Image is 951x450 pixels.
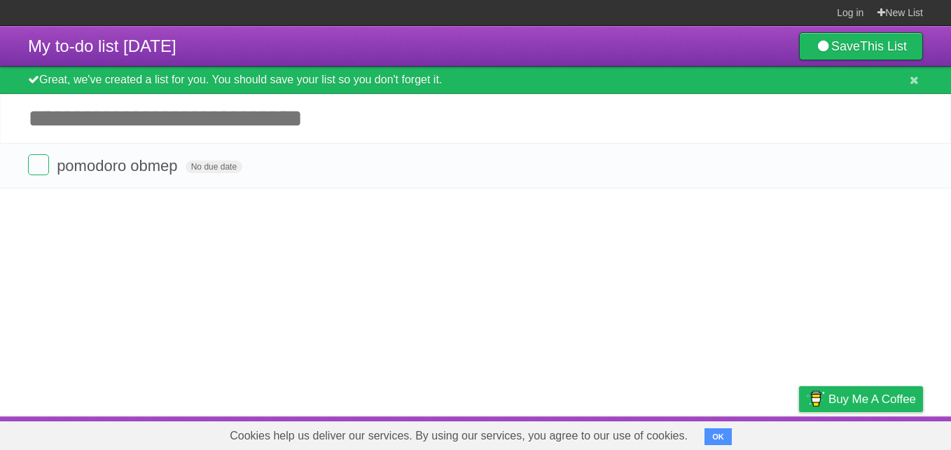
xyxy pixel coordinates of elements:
b: This List [860,39,907,53]
a: About [613,420,642,446]
span: My to-do list [DATE] [28,36,176,55]
a: Privacy [781,420,817,446]
a: Terms [733,420,764,446]
a: SaveThis List [799,32,923,60]
span: pomodoro obmep [57,157,181,175]
button: OK [704,428,732,445]
label: Done [28,154,49,175]
span: Buy me a coffee [828,387,916,411]
a: Suggest a feature [835,420,923,446]
span: Cookies help us deliver our services. By using our services, you agree to our use of cookies. [216,422,702,450]
span: No due date [186,161,242,173]
a: Developers [659,420,716,446]
img: Buy me a coffee [806,387,825,411]
a: Buy me a coffee [799,386,923,412]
